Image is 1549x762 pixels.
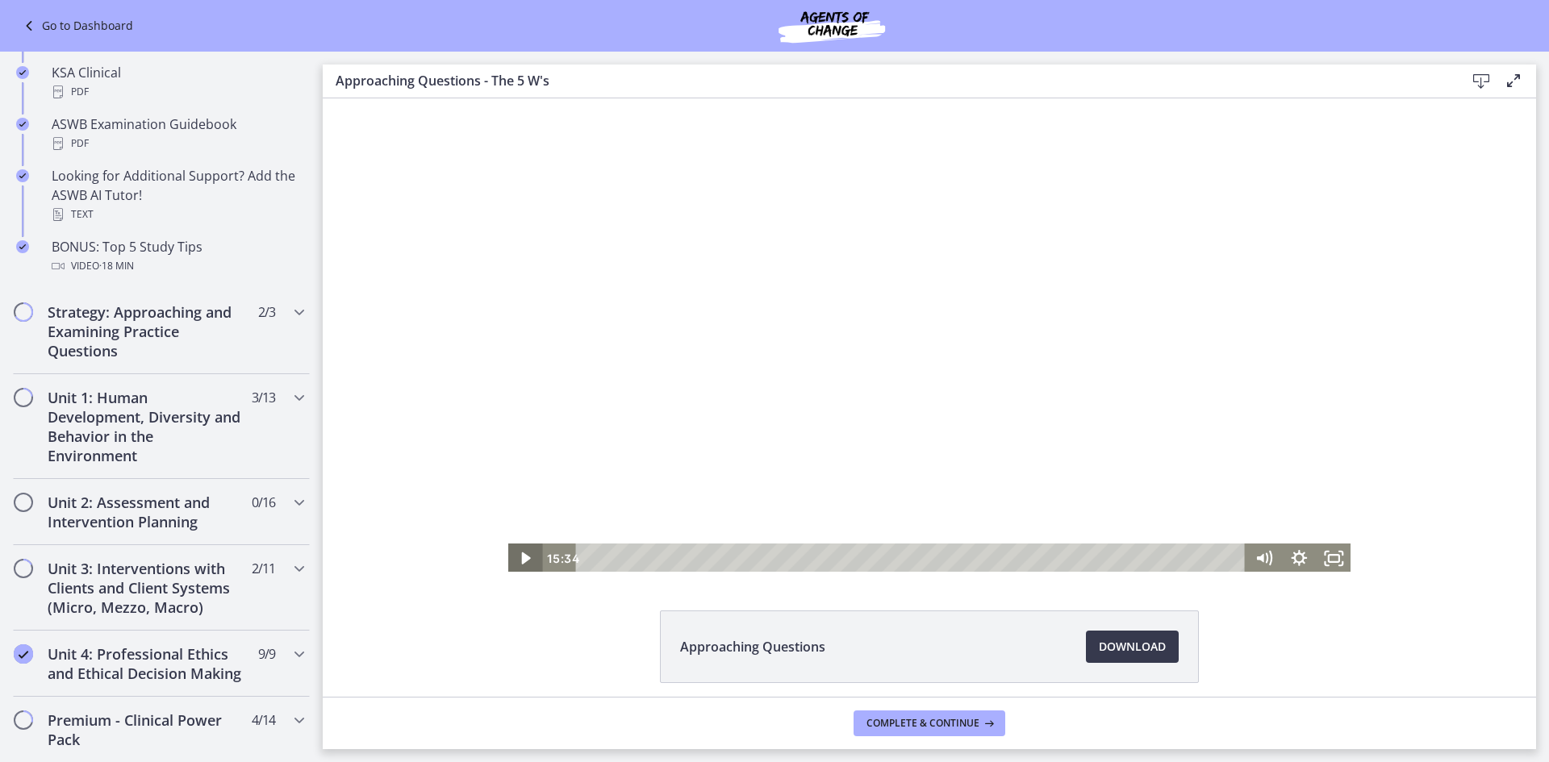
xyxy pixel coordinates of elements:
[252,493,275,512] span: 0 / 16
[14,644,33,664] i: Completed
[19,16,133,35] a: Go to Dashboard
[1086,631,1179,663] a: Download
[680,637,825,656] span: Approaching Questions
[52,237,303,276] div: BONUS: Top 5 Study Tips
[866,717,979,730] span: Complete & continue
[252,388,275,407] span: 3 / 13
[52,134,303,153] div: PDF
[854,710,1005,736] button: Complete & continue
[48,302,244,360] h2: Strategy: Approaching and Examining Practice Questions
[52,256,303,276] div: Video
[258,302,275,322] span: 2 / 3
[48,493,244,531] h2: Unit 2: Assessment and Intervention Planning
[48,559,244,617] h2: Unit 3: Interventions with Clients and Client Systems (Micro, Mezzo, Macro)
[16,66,29,79] i: Completed
[336,71,1439,90] h3: Approaching Questions - The 5 W's
[52,115,303,153] div: ASWB Examination Guidebook
[958,445,994,475] button: Show settings menu
[16,169,29,182] i: Completed
[52,82,303,102] div: PDF
[924,445,959,475] button: Mute
[252,559,275,578] span: 2 / 11
[735,6,929,45] img: Agents of Change
[48,388,244,465] h2: Unit 1: Human Development, Diversity and Behavior in the Environment
[252,710,275,730] span: 4 / 14
[52,205,303,224] div: Text
[48,644,244,683] h2: Unit 4: Professional Ethics and Ethical Decision Making
[994,445,1029,475] button: Fullscreen
[258,644,275,664] span: 9 / 9
[16,118,29,131] i: Completed
[323,98,1536,573] iframe: Video Lesson
[16,240,29,253] i: Completed
[52,166,303,224] div: Looking for Additional Support? Add the ASWB AI Tutor!
[48,710,244,749] h2: Premium - Clinical Power Pack
[52,63,303,102] div: KSA Clinical
[1099,637,1166,656] span: Download
[99,256,134,276] span: · 18 min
